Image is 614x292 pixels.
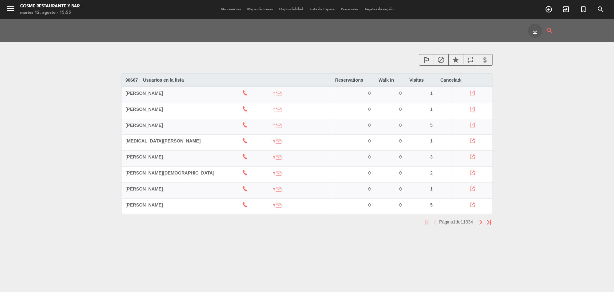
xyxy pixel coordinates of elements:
span: 0 [368,154,371,159]
span: [PERSON_NAME][DEMOGRAPHIC_DATA] [125,170,214,175]
span: [PERSON_NAME] [125,91,163,96]
th: Walk In [374,74,405,87]
span: 0 [368,202,371,207]
i: attach_money [481,56,489,64]
th: Canceladas [437,74,476,87]
span: 0 [368,107,371,112]
span: 0 [399,91,402,96]
span: 1 [430,186,433,191]
span: 11334 [460,219,473,224]
span: Usuarios en la lista [143,77,184,83]
span: 1 [430,91,433,96]
div: Cosme Restaurante y Bar [20,3,80,10]
i: menu [6,4,15,13]
span: 0 [368,138,371,143]
span: 0 [368,186,371,191]
img: first.png [425,220,429,225]
span: 0 [399,107,402,112]
pagination-template: Página de [423,219,493,224]
i: keyboard_tab [531,27,539,35]
span: 0 [399,170,402,175]
span: [PERSON_NAME] [125,186,163,191]
span: [PERSON_NAME] [125,123,163,128]
i: star [452,56,460,64]
span: [PERSON_NAME] [125,154,163,159]
span: 0 [399,186,402,191]
img: prev.png [433,220,437,225]
span: [MEDICAL_DATA][PERSON_NAME] [125,138,201,143]
span: 0 [399,202,402,207]
span: 3 [430,154,433,159]
i: search [597,5,604,13]
th: Reservations [331,74,374,87]
span: Disponibilidad [276,8,306,11]
i: add_circle_outline [545,5,553,13]
span: Mis reservas [217,8,244,11]
th: Visitas [405,74,437,87]
b: 90667 [125,77,138,83]
span: 0 [399,154,402,159]
span: Pre-acceso [338,8,361,11]
i: block [437,56,445,64]
span: 0 [368,170,371,175]
span: [PERSON_NAME] [125,202,163,207]
span: Tarjetas de regalo [361,8,397,11]
i: exit_to_app [562,5,570,13]
img: next.png [479,220,483,225]
span: Lista de Espera [306,8,338,11]
img: last.png [487,220,491,225]
span: [PERSON_NAME] [125,107,163,112]
i: search [546,24,554,38]
span: 0 [399,138,402,143]
span: Mapa de mesas [244,8,276,11]
span: 1 [453,219,456,224]
span: 0 [368,123,371,128]
span: 1 [430,138,433,143]
i: turned_in_not [579,5,587,13]
i: outlined_flag [422,56,430,64]
span: 0 [399,123,402,128]
span: 0 [368,91,371,96]
span: 1 [430,107,433,112]
span: 5 [430,202,433,207]
div: martes 12. agosto - 15:55 [20,10,80,16]
i: repeat [467,56,474,64]
button: menu [6,4,15,16]
span: 5 [430,123,433,128]
span: 2 [430,170,433,175]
